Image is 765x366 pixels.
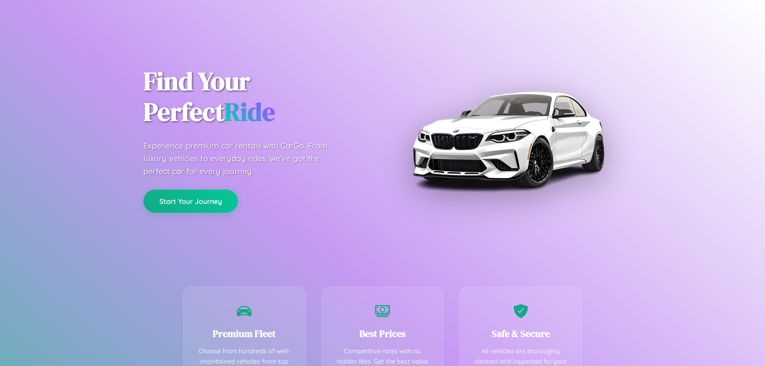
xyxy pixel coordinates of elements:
[143,66,371,127] h1: Find Your Perfect
[143,190,238,213] button: Start Your Journey
[334,327,432,340] h3: Best Prices
[472,327,569,340] h3: Safe & Secure
[143,139,343,178] p: Experience premium car rentals with CarGo. From luxury vehicles to everyday rides, we've got the ...
[224,94,275,129] span: Ride
[408,40,608,239] img: Premium BMW car rental vehicle
[196,327,293,340] h3: Premium Fleet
